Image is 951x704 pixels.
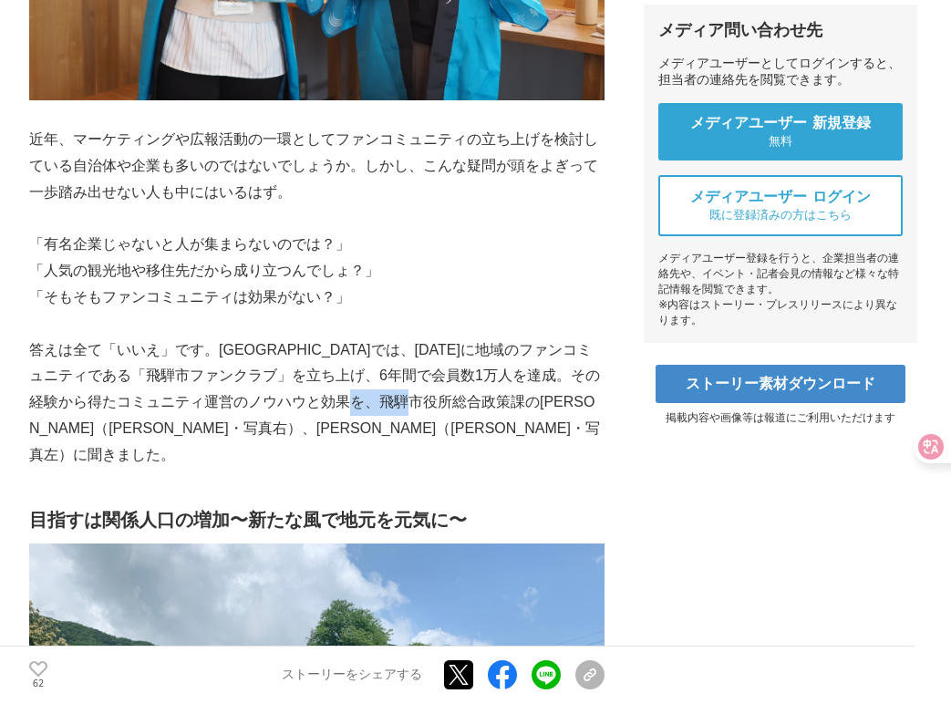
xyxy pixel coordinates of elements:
p: 答えは全て「いいえ」です。[GEOGRAPHIC_DATA]では、[DATE]に地域のファンコミュニティである「飛騨市ファンクラブ」を立ち上げ、6年間で会員数1万人を達成。その経験から得たコミュ... [29,337,605,469]
p: ストーリーをシェアする [282,668,422,684]
span: メディアユーザー ログイン [690,188,871,207]
p: 掲載内容や画像等は報道にご利用いただけます [644,410,917,426]
div: メディアユーザー登録を行うと、企業担当者の連絡先や、イベント・記者会見の情報など様々な特記情報を閲覧できます。 ※内容はストーリー・プレスリリースにより異なります。 [658,251,903,328]
span: 既に登録済みの方はこちら [709,207,852,223]
a: メディアユーザー ログイン 既に登録済みの方はこちら [658,175,903,236]
p: 「有名企業じゃないと人が集まらないのでは？」 [29,232,605,258]
span: メディアユーザー 新規登録 [690,114,871,133]
div: メディアユーザーとしてログインすると、担当者の連絡先を閲覧できます。 [658,56,903,88]
h2: 目指すは関係人口の増加〜新たな風で地元を元気に〜 [29,505,605,534]
p: 近年、マーケティングや広報活動の一環としてファンコミュニティの立ち上げを検討している自治体や企業も多いのではないでしょうか。しかし、こんな疑問が頭をよぎって一歩踏み出せない人も中にはいるはず。 [29,127,605,205]
p: 62 [29,679,47,688]
a: メディアユーザー 新規登録 無料 [658,103,903,160]
p: 「そもそもファンコミュニティは効果がない？」 [29,285,605,311]
div: メディア問い合わせ先 [658,19,903,41]
p: 「人気の観光地や移住先だから成り立つんでしょ？」 [29,258,605,285]
span: 無料 [769,133,792,150]
a: ストーリー素材ダウンロード [656,365,905,403]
